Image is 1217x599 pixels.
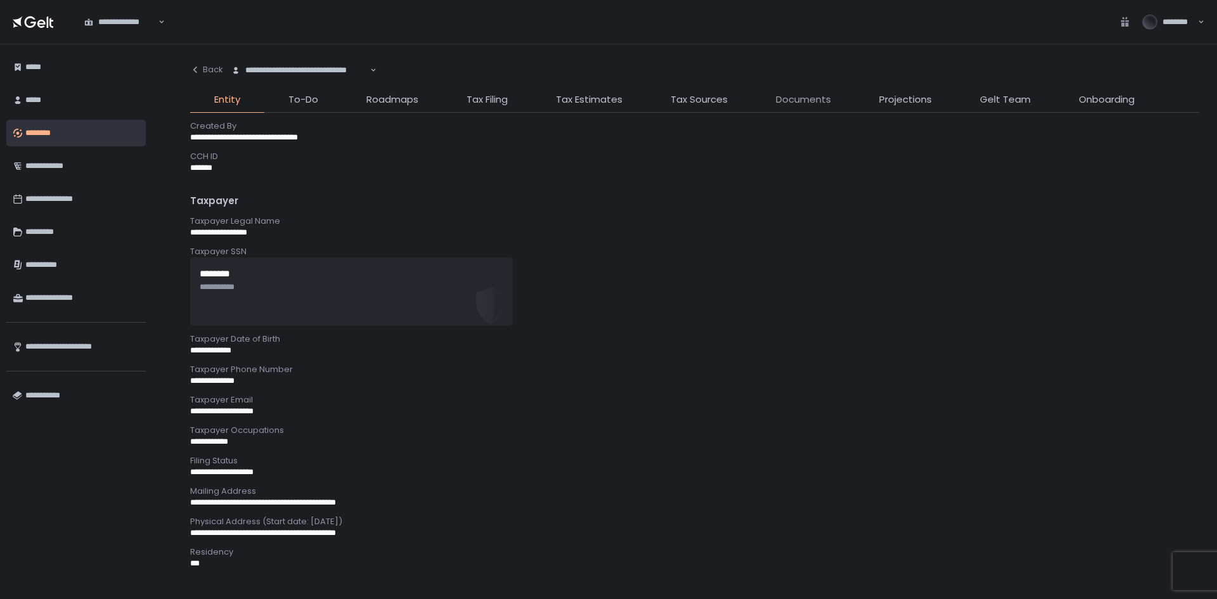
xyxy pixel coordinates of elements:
[467,93,508,107] span: Tax Filing
[223,57,377,84] div: Search for option
[980,93,1031,107] span: Gelt Team
[190,151,1199,162] div: CCH ID
[190,364,1199,375] div: Taxpayer Phone Number
[879,93,932,107] span: Projections
[190,246,1199,257] div: Taxpayer SSN
[190,194,1199,209] div: Taxpayer
[190,425,1199,436] div: Taxpayer Occupations
[288,93,318,107] span: To-Do
[190,455,1199,467] div: Filing Status
[190,394,1199,406] div: Taxpayer Email
[366,93,418,107] span: Roadmaps
[190,120,1199,132] div: Created By
[190,57,223,82] button: Back
[190,216,1199,227] div: Taxpayer Legal Name
[671,93,728,107] span: Tax Sources
[190,546,1199,558] div: Residency
[776,93,831,107] span: Documents
[368,64,369,77] input: Search for option
[214,93,240,107] span: Entity
[190,64,223,75] div: Back
[1079,93,1135,107] span: Onboarding
[190,486,1199,497] div: Mailing Address
[190,516,1199,527] div: Physical Address (Start date: [DATE])
[556,93,622,107] span: Tax Estimates
[76,9,165,35] div: Search for option
[190,333,1199,345] div: Taxpayer Date of Birth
